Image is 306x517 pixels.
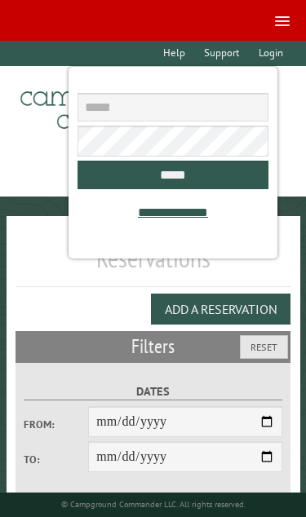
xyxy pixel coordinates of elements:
h2: Filters [16,331,291,362]
a: Support [197,41,247,66]
label: From: [24,417,88,432]
a: Help [156,41,193,66]
label: To: [24,452,88,467]
img: Campground Commander [16,73,220,136]
small: © Campground Commander LLC. All rights reserved. [61,499,246,510]
a: Login [251,41,290,66]
button: Reset [240,335,288,359]
label: Dates [24,382,282,401]
button: Add a Reservation [151,294,290,325]
h1: Reservations [16,242,291,287]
